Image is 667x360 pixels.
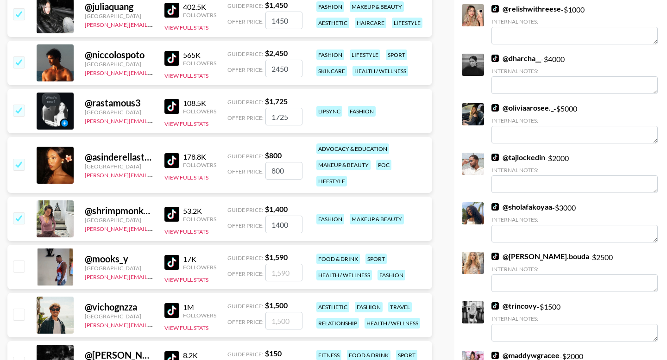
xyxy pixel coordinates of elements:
div: - $ 1500 [491,301,658,341]
div: fashion [355,302,383,312]
img: TikTok [491,154,499,161]
div: skincare [316,66,347,76]
img: TikTok [164,99,179,114]
strong: $ 150 [265,349,282,358]
div: makeup & beauty [316,160,371,170]
div: makeup & beauty [350,1,404,12]
div: [GEOGRAPHIC_DATA] [85,217,153,223]
div: Followers [183,216,216,223]
span: Guide Price: [227,99,263,106]
a: [PERSON_NAME][EMAIL_ADDRESS][DOMAIN_NAME] [85,320,222,329]
a: [PERSON_NAME][EMAIL_ADDRESS][DOMAIN_NAME] [85,116,222,124]
div: relationship [316,318,359,329]
a: [PERSON_NAME][EMAIL_ADDRESS][DOMAIN_NAME] [85,272,222,280]
span: Offer Price: [227,168,264,175]
a: [PERSON_NAME][EMAIL_ADDRESS][DOMAIN_NAME] [85,68,222,76]
div: Internal Notes: [491,117,658,124]
div: [GEOGRAPHIC_DATA] [85,12,153,19]
a: @oliviaarosee._ [491,103,554,112]
input: 1,450 [265,12,302,29]
div: health / wellness [352,66,408,76]
span: Guide Price: [227,50,263,57]
span: Offer Price: [227,114,264,121]
input: 800 [265,162,302,180]
div: 402.5K [183,2,216,12]
img: TikTok [164,255,179,270]
div: [GEOGRAPHIC_DATA] [85,61,153,68]
input: 1,400 [265,216,302,233]
img: TikTok [491,104,499,112]
div: lifestyle [350,50,380,60]
img: TikTok [164,303,179,318]
a: @sholafakoyaa [491,202,552,211]
strong: $ 1,590 [265,253,288,261]
div: poc [376,160,391,170]
div: - $ 5000 [491,103,658,143]
a: [PERSON_NAME][EMAIL_ADDRESS][DOMAIN_NAME] [85,223,222,232]
div: Followers [183,264,216,271]
div: lipsync [316,106,342,117]
input: 1,725 [265,108,302,125]
button: View Full Stats [164,24,208,31]
div: - $ 3000 [491,202,658,242]
div: sport [386,50,407,60]
a: @tajlockedin [491,153,545,162]
strong: $ 2,450 [265,49,288,57]
input: 1,500 [265,312,302,329]
div: Followers [183,312,216,319]
div: Internal Notes: [491,266,658,273]
div: [GEOGRAPHIC_DATA] [85,313,153,320]
div: fashion [348,106,376,117]
strong: $ 800 [265,151,282,160]
a: @[PERSON_NAME].bouda [491,252,589,261]
div: [GEOGRAPHIC_DATA] [85,163,153,170]
button: View Full Stats [164,120,208,127]
div: food & drink [316,254,360,264]
input: 2,450 [265,60,302,77]
div: Followers [183,108,216,115]
div: aesthetic [316,302,349,312]
span: Guide Price: [227,303,263,310]
div: 565K [183,50,216,60]
div: - $ 2500 [491,252,658,292]
img: TikTok [164,153,179,168]
div: Followers [183,161,216,168]
strong: $ 1,725 [265,97,288,106]
a: [PERSON_NAME][EMAIL_ADDRESS][DOMAIN_NAME] [85,170,222,179]
a: @trincovy [491,301,537,310]
span: Guide Price: [227,153,263,160]
span: Offer Price: [227,66,264,73]
span: Offer Price: [227,18,264,25]
img: TikTok [164,3,179,18]
div: @ mooks_y [85,253,153,265]
div: Followers [183,60,216,67]
div: Internal Notes: [491,216,658,223]
div: @ niccolospoto [85,49,153,61]
div: health / wellness [316,270,372,280]
div: - $ 2000 [491,153,658,193]
div: [GEOGRAPHIC_DATA] [85,265,153,272]
img: TikTok [491,5,499,12]
div: travel [388,302,412,312]
div: haircare [355,18,386,28]
div: [GEOGRAPHIC_DATA] [85,109,153,116]
div: Internal Notes: [491,315,658,322]
div: Internal Notes: [491,68,658,74]
div: lifestyle [316,176,347,186]
a: [PERSON_NAME][EMAIL_ADDRESS][DOMAIN_NAME] [85,19,222,28]
div: @ rastamous3 [85,97,153,109]
button: View Full Stats [164,228,208,235]
span: Offer Price: [227,222,264,229]
div: fashion [378,270,405,280]
a: @maddywgracee [491,351,560,360]
div: @ asinderellastory [85,151,153,163]
span: Offer Price: [227,270,264,277]
strong: $ 1,450 [265,0,288,9]
div: aesthetic [316,18,349,28]
div: Followers [183,12,216,19]
input: 1,590 [265,264,302,281]
div: @ juliaquang [85,1,153,12]
div: 108.5K [183,99,216,108]
img: TikTok [491,302,499,310]
div: @ shrimpmonkey04 [85,205,153,217]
